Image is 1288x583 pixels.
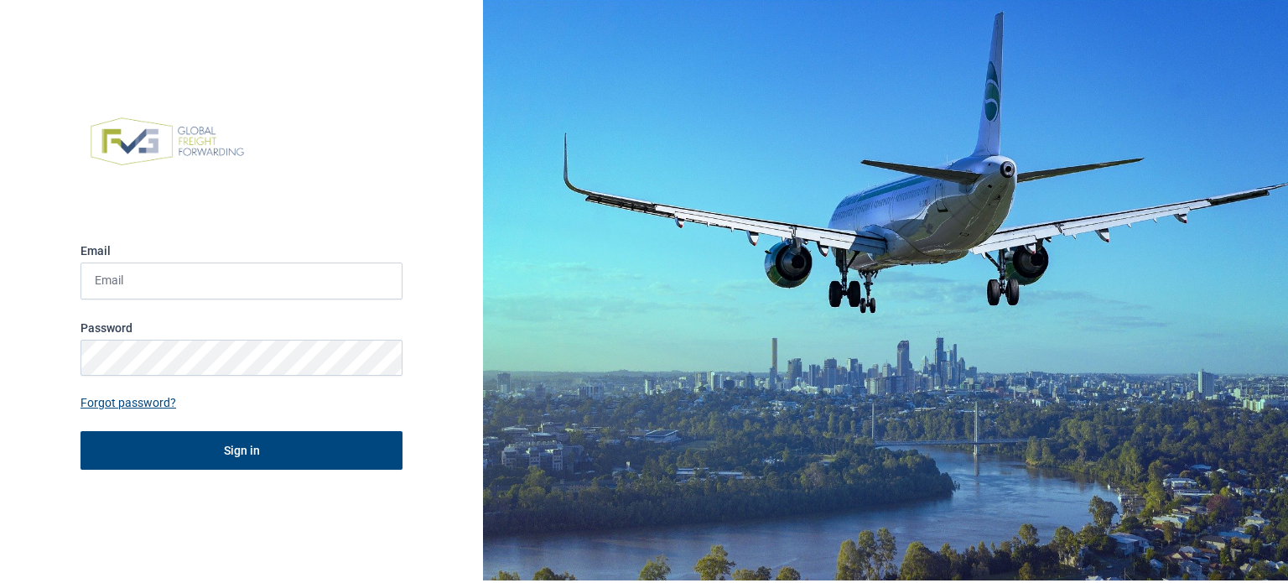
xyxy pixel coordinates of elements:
[80,242,402,259] label: Email
[80,320,402,336] label: Password
[80,431,402,470] button: Sign in
[80,108,254,175] img: FVG - Global freight forwarding
[80,263,402,299] input: Email
[80,396,402,411] a: Forgot password?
